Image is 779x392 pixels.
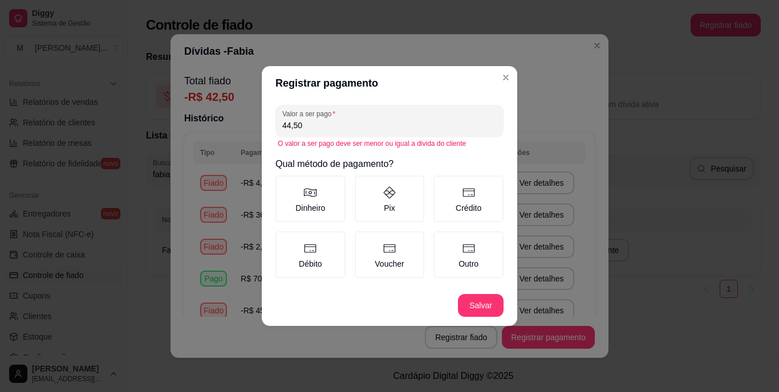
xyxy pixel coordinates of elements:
[282,109,339,119] label: Valor a ser pago
[282,120,497,131] input: Valor a ser pago
[275,175,346,222] label: Dinheiro
[433,175,504,222] label: Crédito
[355,175,425,222] label: Pix
[262,66,517,100] header: Registrar pagamento
[275,231,346,278] label: Débito
[433,231,504,278] label: Outro
[458,294,504,317] button: Salvar
[278,139,501,148] div: O valor a ser pago deve ser menor ou igual a divida do cliente
[497,68,515,87] button: Close
[275,157,504,171] h2: Qual método de pagamento?
[355,231,425,278] label: Voucher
